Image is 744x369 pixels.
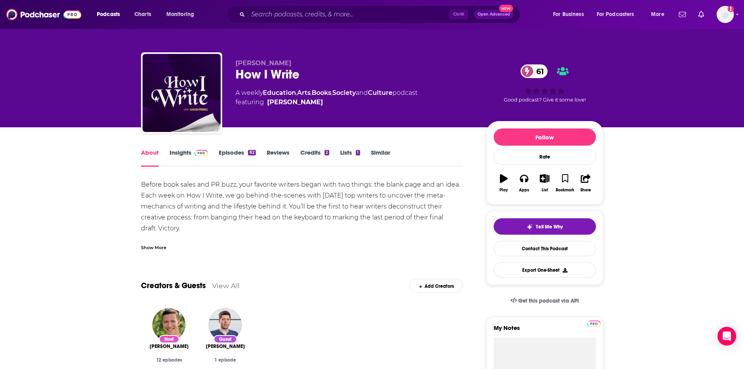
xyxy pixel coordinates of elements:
img: Podchaser Pro [194,150,208,156]
a: Charts [129,8,156,21]
button: tell me why sparkleTell Me Why [494,218,596,235]
img: Podchaser Pro [587,321,601,327]
span: [PERSON_NAME] [206,343,245,349]
span: featuring [236,98,417,107]
div: Host [159,335,179,343]
input: Search podcasts, credits, & more... [248,8,450,21]
a: Culture [368,89,393,96]
a: InsightsPodchaser Pro [169,149,208,167]
button: open menu [646,8,674,21]
div: Before book sales and PR buzz, your favorite writers began with two things: the blank page and an... [141,179,463,256]
a: 61 [521,64,548,78]
button: open menu [161,8,204,21]
a: Lists1 [340,149,360,167]
button: Open AdvancedNew [474,10,514,19]
button: Export One-Sheet [494,262,596,278]
span: Good podcast? Give it some love! [504,97,586,103]
div: Guest [214,335,237,343]
button: Show profile menu [717,6,734,23]
div: Apps [519,188,529,193]
span: , [331,89,332,96]
div: Bookmark [556,188,574,193]
label: My Notes [494,324,596,338]
a: Similar [371,149,390,167]
img: David Perrell [152,308,186,341]
span: For Business [553,9,584,20]
span: , [296,89,297,96]
a: David Perrell [267,98,323,107]
span: and [356,89,368,96]
div: Search podcasts, credits, & more... [234,5,528,23]
button: Follow [494,128,596,146]
span: New [499,5,513,12]
div: 1 [356,150,360,155]
a: About [141,149,159,167]
button: open menu [548,8,594,21]
div: Share [580,188,591,193]
div: Add Creators [409,279,463,292]
a: Show notifications dropdown [695,8,707,21]
a: Credits2 [300,149,329,167]
img: How I Write [143,54,221,132]
a: Arts [297,89,310,96]
span: 61 [528,64,548,78]
div: List [542,188,548,193]
button: Play [494,169,514,197]
span: More [651,9,664,20]
a: David Perrell [150,343,189,349]
div: A weekly podcast [236,88,417,107]
button: Bookmark [555,169,575,197]
a: Books [312,89,331,96]
img: Podchaser - Follow, Share and Rate Podcasts [6,7,81,22]
a: View All [212,282,240,290]
button: List [534,169,555,197]
img: Samuel Altman [209,308,242,341]
span: Podcasts [97,9,120,20]
a: Reviews [267,149,289,167]
div: 61Good podcast? Give it some love! [486,59,603,108]
span: [PERSON_NAME] [150,343,189,349]
span: Tell Me Why [536,224,563,230]
span: Charts [134,9,151,20]
div: 82 [248,150,255,155]
button: open menu [91,8,130,21]
span: Logged in as kkneafsey [717,6,734,23]
a: Education [263,89,296,96]
div: Rate [494,149,596,165]
a: Samuel Altman [206,343,245,349]
a: Creators & Guests [141,281,206,291]
img: tell me why sparkle [526,224,533,230]
div: Play [500,188,508,193]
span: Monitoring [166,9,194,20]
a: Show notifications dropdown [676,8,689,21]
span: [PERSON_NAME] [236,59,291,67]
button: Apps [514,169,534,197]
span: Get this podcast via API [518,298,579,304]
span: Open Advanced [478,12,510,16]
div: 1 episode [203,357,247,363]
span: For Podcasters [597,9,634,20]
a: Society [332,89,356,96]
a: Pro website [587,319,601,327]
div: 2 [325,150,329,155]
button: open menu [592,8,646,21]
svg: Add a profile image [728,6,734,12]
img: User Profile [717,6,734,23]
a: Episodes82 [219,149,255,167]
a: Contact This Podcast [494,241,596,256]
button: Share [575,169,596,197]
div: 12 episodes [147,357,191,363]
a: Get this podcast via API [504,291,585,310]
div: Open Intercom Messenger [717,327,736,346]
span: , [310,89,312,96]
span: Ctrl K [450,9,468,20]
